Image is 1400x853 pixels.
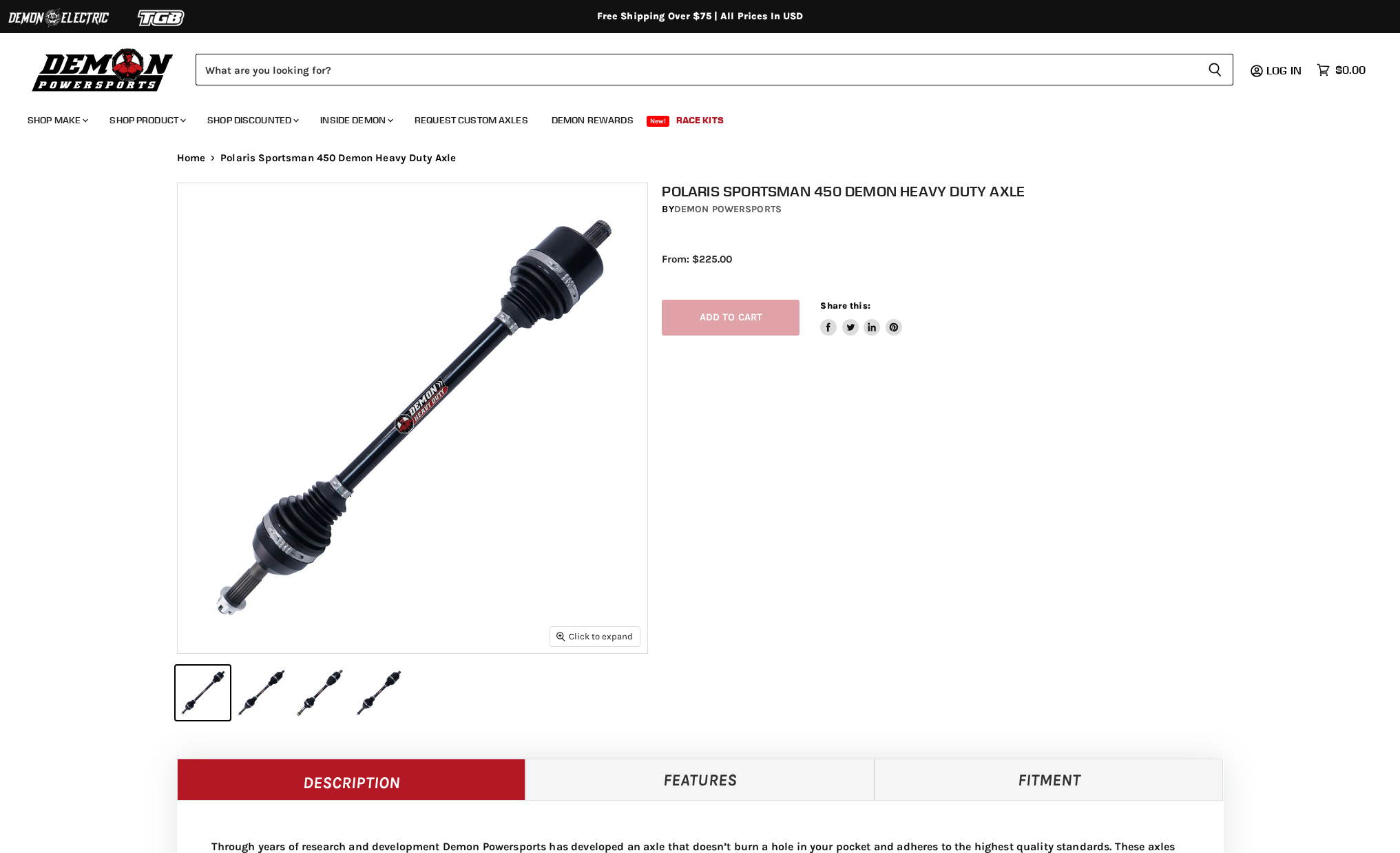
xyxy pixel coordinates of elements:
[525,759,875,800] a: Features
[28,45,178,94] img: Demon Powersports
[662,202,1237,217] div: by
[197,106,307,134] a: Shop Discounted
[662,253,732,265] span: From: $225.00
[196,54,1233,85] form: Product
[178,183,647,653] img: IMAGE
[176,666,230,720] button: IMAGE thumbnail
[875,759,1224,800] a: Fitment
[1335,63,1366,76] span: $0.00
[647,116,670,127] span: New!
[293,666,347,720] button: IMAGE thumbnail
[674,203,782,215] a: Demon Powersports
[550,627,640,646] button: Click to expand
[666,106,734,134] a: Race Kits
[662,183,1237,200] h1: Polaris Sportsman 450 Demon Heavy Duty Axle
[149,152,1251,164] nav: Breadcrumbs
[110,5,213,31] img: TGB Logo 2
[404,106,539,134] a: Request Custom Axles
[149,10,1251,23] div: Free Shipping Over $75 | All Prices In USD
[234,666,289,720] button: IMAGE thumbnail
[7,5,110,31] img: Demon Electric Logo 2
[99,106,194,134] a: Shop Product
[1266,63,1302,77] span: Log in
[1310,60,1372,80] a: $0.00
[1197,54,1233,85] button: Search
[220,152,456,164] span: Polaris Sportsman 450 Demon Heavy Duty Axle
[820,300,870,311] span: Share this:
[177,152,206,164] a: Home
[541,106,644,134] a: Demon Rewards
[177,759,526,800] a: Description
[820,300,902,336] aside: Share this:
[556,631,633,641] span: Click to expand
[196,54,1197,85] input: Search
[17,101,1362,134] ul: Main menu
[351,666,406,720] button: IMAGE thumbnail
[310,106,401,134] a: Inside Demon
[17,106,96,134] a: Shop Make
[1260,64,1310,76] a: Log in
